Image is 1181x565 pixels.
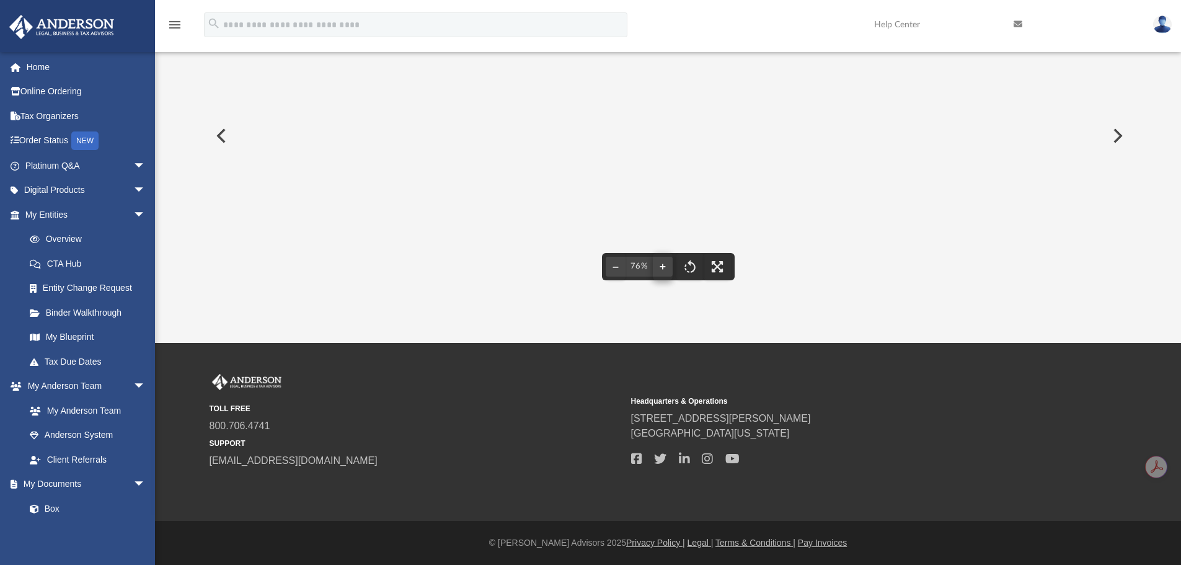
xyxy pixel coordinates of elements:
[715,538,795,548] a: Terms & Conditions |
[17,276,164,301] a: Entity Change Request
[167,24,182,32] a: menu
[9,104,164,128] a: Tax Organizers
[6,15,118,39] img: Anderson Advisors Platinum Portal
[631,413,811,424] a: [STREET_ADDRESS][PERSON_NAME]
[9,128,164,154] a: Order StatusNEW
[17,521,158,546] a: Meeting Minutes
[9,178,164,203] a: Digital Productsarrow_drop_down
[17,398,152,423] a: My Anderson Team
[9,55,164,79] a: Home
[210,420,270,431] a: 800.706.4741
[133,472,158,497] span: arrow_drop_down
[17,349,164,374] a: Tax Due Dates
[210,374,284,390] img: Anderson Advisors Platinum Portal
[626,262,653,270] div: Current zoom level
[17,423,158,448] a: Anderson System
[9,472,158,497] a: My Documentsarrow_drop_down
[688,538,714,548] a: Legal |
[71,131,99,150] div: NEW
[1103,118,1130,153] button: Next File
[17,447,158,472] a: Client Referrals
[17,325,158,350] a: My Blueprint
[626,538,685,548] a: Privacy Policy |
[17,227,164,252] a: Overview
[704,253,731,280] button: Enter fullscreen
[9,79,164,104] a: Online Ordering
[210,438,622,449] small: SUPPORT
[133,153,158,179] span: arrow_drop_down
[631,396,1044,407] small: Headquarters & Operations
[631,428,790,438] a: [GEOGRAPHIC_DATA][US_STATE]
[676,253,704,280] button: Rotate left
[210,455,378,466] a: [EMAIL_ADDRESS][DOMAIN_NAME]
[798,538,847,548] a: Pay Invoices
[133,202,158,228] span: arrow_drop_down
[155,536,1181,549] div: © [PERSON_NAME] Advisors 2025
[9,153,164,178] a: Platinum Q&Aarrow_drop_down
[17,496,152,521] a: Box
[606,253,626,280] button: Zoom out
[9,374,158,399] a: My Anderson Teamarrow_drop_down
[167,17,182,32] i: menu
[133,178,158,203] span: arrow_drop_down
[133,374,158,399] span: arrow_drop_down
[207,17,221,30] i: search
[1153,16,1172,33] img: User Pic
[653,253,673,280] button: Zoom in
[206,118,234,153] button: Previous File
[17,300,164,325] a: Binder Walkthrough
[17,251,164,276] a: CTA Hub
[9,202,164,227] a: My Entitiesarrow_drop_down
[210,403,622,414] small: TOLL FREE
